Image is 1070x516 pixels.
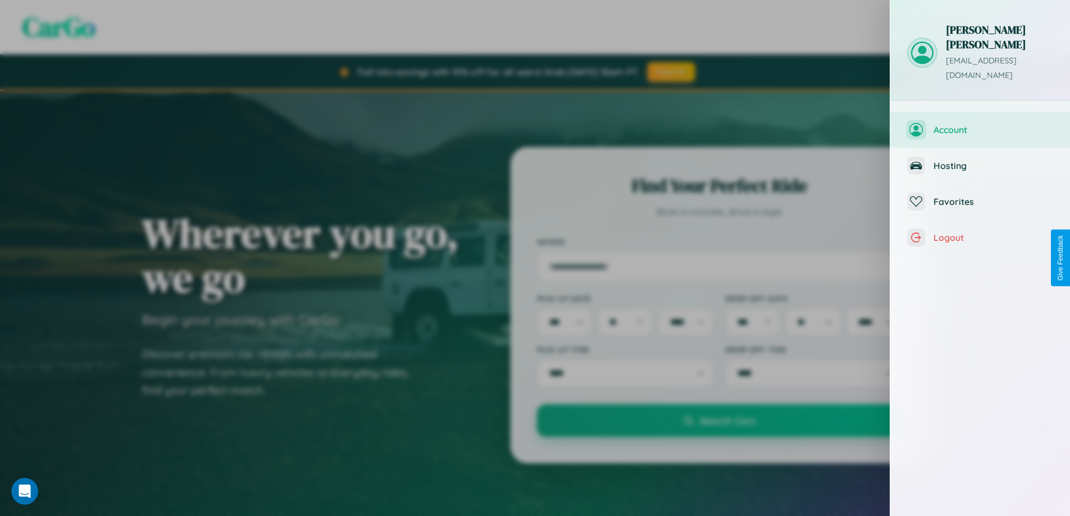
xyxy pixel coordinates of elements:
[890,112,1070,148] button: Account
[934,124,1053,135] span: Account
[11,478,38,505] iframe: Intercom live chat
[890,148,1070,184] button: Hosting
[934,160,1053,171] span: Hosting
[890,184,1070,220] button: Favorites
[934,196,1053,207] span: Favorites
[946,54,1053,83] p: [EMAIL_ADDRESS][DOMAIN_NAME]
[946,22,1053,52] h3: [PERSON_NAME] [PERSON_NAME]
[934,232,1053,243] span: Logout
[1057,235,1064,281] div: Give Feedback
[890,220,1070,255] button: Logout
